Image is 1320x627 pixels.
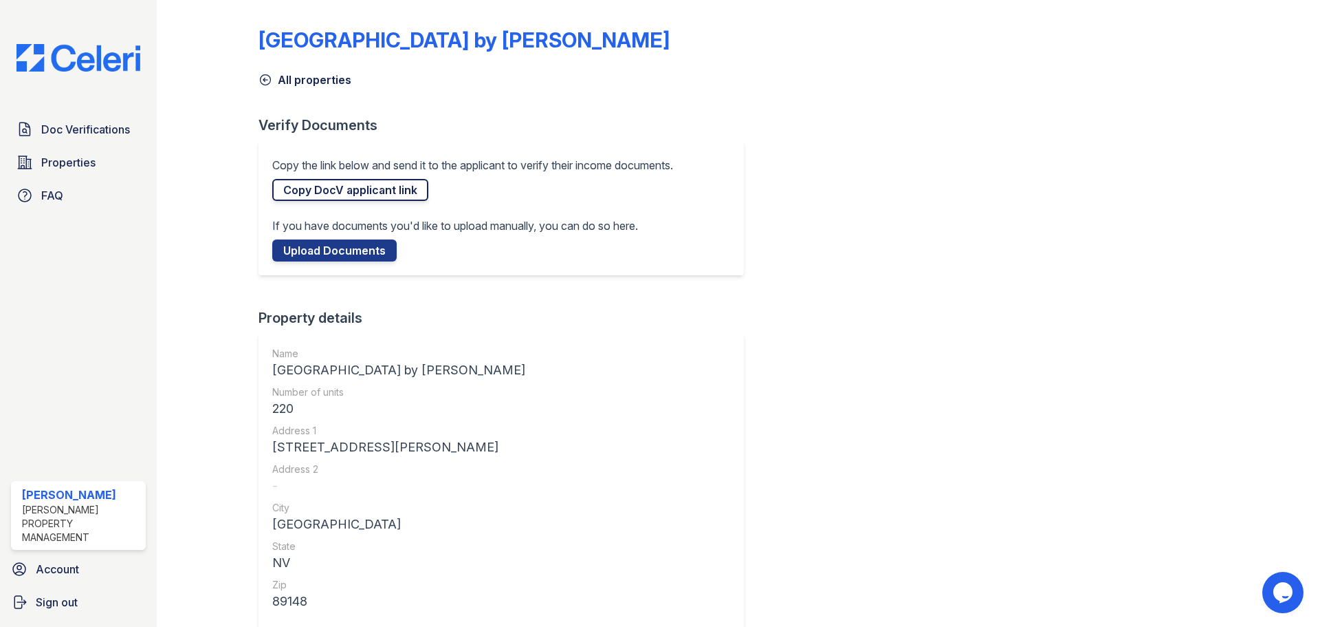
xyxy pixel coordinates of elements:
div: Zip [272,578,525,592]
a: Upload Documents [272,240,397,262]
img: CE_Logo_Blue-a8612792a0a2168367f1c8372b55b34899dd931a85d93a1a3d3e32e68fde9ad4.png [5,44,151,72]
span: FAQ [41,187,63,204]
span: Properties [41,154,96,171]
iframe: chat widget [1262,572,1306,613]
a: Properties [11,149,146,176]
div: [PERSON_NAME] [22,487,140,503]
p: If you have documents you'd like to upload manually, you can do so here. [272,217,638,234]
div: NV [272,553,525,573]
div: 89148 [272,592,525,611]
a: FAQ [11,182,146,209]
div: Verify Documents [258,116,755,135]
div: [STREET_ADDRESS][PERSON_NAME] [272,438,525,457]
div: State [272,540,525,553]
a: All properties [258,72,351,88]
span: Doc Verifications [41,121,130,138]
p: Copy the link below and send it to the applicant to verify their income documents. [272,157,673,173]
a: Copy DocV applicant link [272,179,428,201]
a: Account [5,555,151,583]
div: Number of units [272,385,525,399]
span: Sign out [36,594,78,610]
div: [GEOGRAPHIC_DATA] by [PERSON_NAME] [272,361,525,380]
a: Sign out [5,588,151,616]
span: Account [36,561,79,577]
div: Name [272,347,525,361]
div: Address 1 [272,424,525,438]
div: Address 2 [272,463,525,476]
div: - [272,476,525,496]
div: City [272,501,525,515]
div: [GEOGRAPHIC_DATA] by [PERSON_NAME] [258,28,670,52]
div: 220 [272,399,525,418]
div: [GEOGRAPHIC_DATA] [272,515,525,534]
a: Doc Verifications [11,116,146,143]
div: Property details [258,308,755,328]
div: [PERSON_NAME] Property Management [22,503,140,544]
